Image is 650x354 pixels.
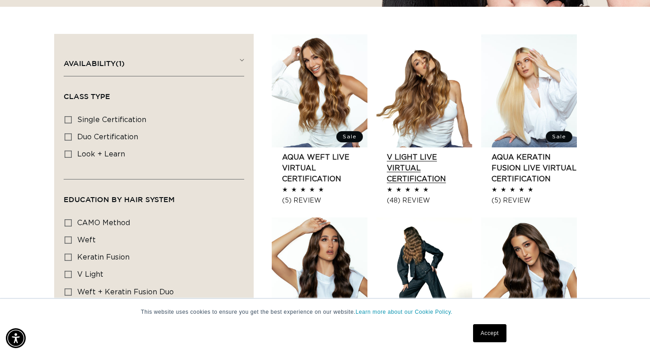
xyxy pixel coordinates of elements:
span: Education By Hair system [64,195,175,203]
span: look + learn [77,151,125,158]
div: Accessibility Menu [6,328,26,348]
span: Keratin Fusion [77,254,130,261]
a: Learn more about our Cookie Policy. [356,309,453,315]
span: Weft + Keratin Fusion Duo [77,288,174,296]
span: V Light [77,271,103,278]
a: V Light Live Virtual Certification [387,152,472,184]
a: AQUA Keratin Fusion LIVE VIRTUAL Certification [492,152,577,184]
span: Class Type [64,92,110,100]
iframe: Chat Widget [605,311,650,354]
span: CAMO Method [77,219,130,227]
summary: Availability (1 selected) [64,43,244,76]
a: Accept [473,324,506,342]
span: single certification [77,116,146,123]
a: AQUA Weft LIVE VIRTUAL Certification [282,152,367,184]
p: This website uses cookies to ensure you get the best experience on our website. [141,308,509,316]
span: Weft [77,236,96,244]
span: duo certification [77,133,138,141]
summary: Class Type (0 selected) [64,76,244,109]
summary: Education By Hair system (0 selected) [64,179,244,212]
span: Availability [64,59,125,67]
span: (1) [116,59,125,67]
